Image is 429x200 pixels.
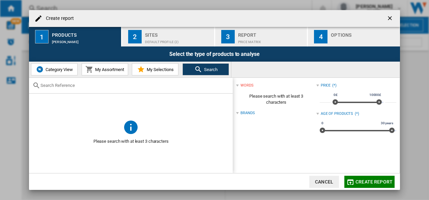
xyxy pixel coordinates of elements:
[333,92,339,98] span: 0£
[29,27,122,46] button: 1 Products [PERSON_NAME]
[331,30,397,37] div: Options
[128,30,142,43] div: 2
[321,111,353,116] div: Age of products
[355,179,393,185] span: Create report
[145,37,211,44] div: Default profile (2)
[29,135,233,148] span: Please search with at least 3 characters
[40,83,229,88] input: Search Reference
[42,15,74,22] h4: Create report
[145,30,211,37] div: Sites
[309,176,339,188] button: Cancel
[240,110,255,116] div: Brands
[384,12,397,25] button: getI18NText('BUTTONS.CLOSE_DIALOG')
[35,30,49,43] div: 1
[52,30,118,37] div: Products
[240,83,254,88] div: words
[122,27,215,46] button: 2 Sites Default profile (2)
[314,30,327,43] div: 4
[238,37,305,44] div: Price Matrix
[182,63,229,75] button: Search
[93,67,124,72] span: My Assortment
[145,67,174,72] span: My Selections
[238,30,305,37] div: Report
[221,30,235,43] div: 3
[52,37,118,44] div: [PERSON_NAME]
[321,83,331,88] div: Price
[387,15,395,23] ng-md-icon: getI18NText('BUTTONS.CLOSE_DIALOG')
[380,121,394,126] span: 30 years
[29,46,400,62] div: Select the type of products to analyse
[31,63,78,75] button: Category View
[44,67,73,72] span: Category View
[344,176,395,188] button: Create report
[202,67,218,72] span: Search
[36,65,44,73] img: wiser-icon-blue.png
[236,90,316,109] span: Please search with at least 3 characters
[132,63,178,75] button: My Selections
[320,121,324,126] span: 0
[215,27,308,46] button: 3 Report Price Matrix
[82,63,128,75] button: My Assortment
[368,92,382,98] span: 10000£
[308,27,400,46] button: 4 Options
